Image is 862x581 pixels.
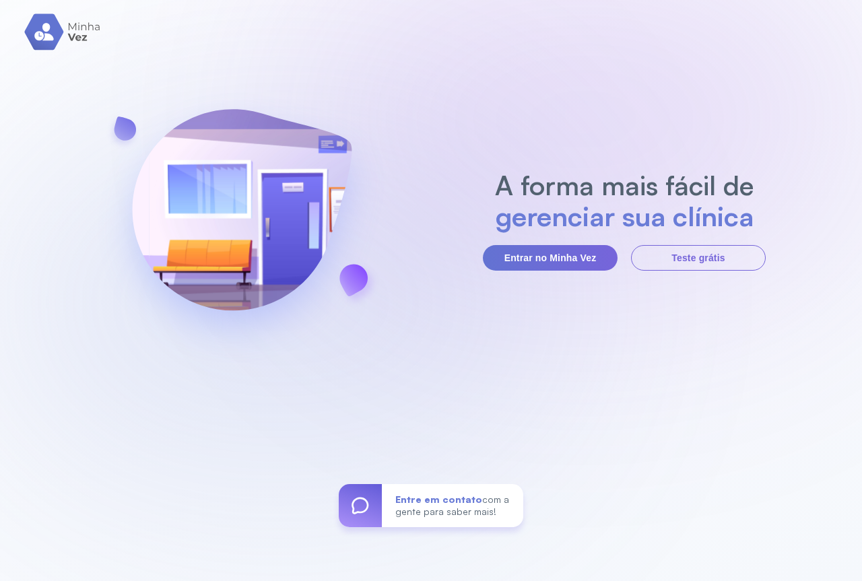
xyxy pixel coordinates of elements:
h2: gerenciar sua clínica [488,201,761,232]
a: Entre em contatocom a gente para saber mais! [339,484,523,527]
img: logo.svg [24,13,102,50]
img: banner-login.svg [96,73,387,366]
div: com a gente para saber mais! [382,484,523,527]
button: Teste grátis [631,245,766,271]
span: Entre em contato [395,493,482,505]
h2: A forma mais fácil de [488,170,761,201]
button: Entrar no Minha Vez [483,245,618,271]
